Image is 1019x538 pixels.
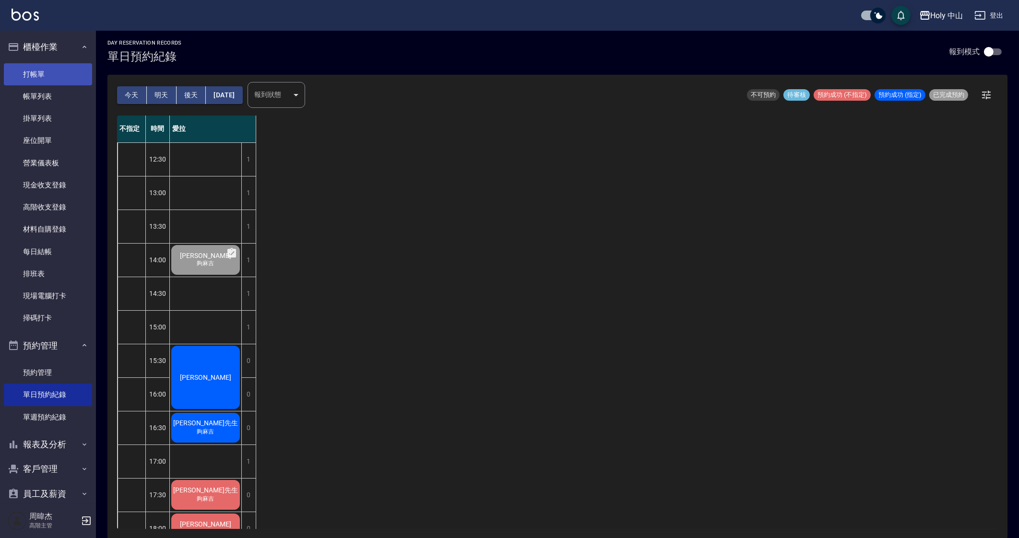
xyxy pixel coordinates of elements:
p: 高階主管 [29,521,78,530]
div: 1 [241,143,256,176]
button: 櫃檯作業 [4,35,92,59]
span: [PERSON_NAME]先生 [171,486,240,495]
div: 時間 [146,116,170,142]
button: [DATE] [206,86,242,104]
button: 預約管理 [4,333,92,358]
a: 高階收支登錄 [4,196,92,218]
div: 愛拉 [170,116,256,142]
img: Logo [12,9,39,21]
div: 0 [241,411,256,444]
div: 13:30 [146,210,170,243]
h3: 單日預約紀錄 [107,50,182,63]
button: 今天 [117,86,147,104]
div: 17:00 [146,444,170,478]
a: 單週預約紀錄 [4,406,92,428]
button: 登出 [971,7,1007,24]
button: 後天 [177,86,206,104]
div: 1 [241,277,256,310]
span: 夠麻吉 [195,528,216,536]
button: 明天 [147,86,177,104]
a: 單日預約紀錄 [4,384,92,406]
button: save [891,6,911,25]
span: [PERSON_NAME]先生 [171,419,240,428]
h2: day Reservation records [107,40,182,46]
a: 每日結帳 [4,241,92,263]
span: 夠麻吉 [195,428,216,436]
div: 1 [241,210,256,243]
span: 已完成預約 [929,91,968,99]
div: 1 [241,176,256,210]
a: 排班表 [4,263,92,285]
div: 13:00 [146,176,170,210]
div: Holy 中山 [931,10,963,22]
a: 帳單列表 [4,85,92,107]
a: 掛單列表 [4,107,92,129]
div: 0 [241,378,256,411]
div: 1 [241,445,256,478]
div: 14:00 [146,243,170,277]
span: [PERSON_NAME] [178,374,233,381]
span: [PERSON_NAME] [178,520,233,528]
button: 員工及薪資 [4,481,92,506]
button: 報表及分析 [4,432,92,457]
span: [PERSON_NAME] [178,252,233,259]
span: 不可預約 [747,91,780,99]
div: 不指定 [117,116,146,142]
div: 17:30 [146,478,170,512]
span: 預約成功 (不指定) [814,91,871,99]
a: 材料自購登錄 [4,218,92,240]
div: 15:00 [146,310,170,344]
a: 座位開單 [4,129,92,152]
div: 14:30 [146,277,170,310]
a: 現金收支登錄 [4,174,92,196]
div: 1 [241,311,256,344]
div: 12:30 [146,142,170,176]
span: 預約成功 (指定) [875,91,925,99]
div: 16:30 [146,411,170,444]
div: 1 [241,244,256,277]
span: 夠麻吉 [195,495,216,503]
img: Person [8,511,27,530]
span: 夠麻吉 [195,259,216,268]
p: 報到模式 [949,47,980,57]
a: 掃碼打卡 [4,307,92,329]
a: 預約管理 [4,362,92,384]
div: 15:30 [146,344,170,377]
span: 待審核 [783,91,810,99]
div: 0 [241,479,256,512]
a: 現場電腦打卡 [4,285,92,307]
a: 營業儀表板 [4,152,92,174]
div: 16:00 [146,377,170,411]
h5: 周暐杰 [29,512,78,521]
button: 客戶管理 [4,456,92,481]
div: 0 [241,344,256,377]
a: 打帳單 [4,63,92,85]
button: Holy 中山 [915,6,967,25]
